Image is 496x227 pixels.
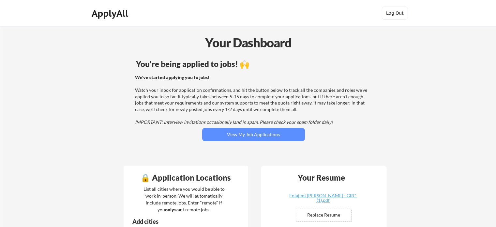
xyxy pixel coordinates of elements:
a: Folajimi [PERSON_NAME] - GRC (1).pdf [284,193,362,203]
button: Log Out [382,7,408,20]
div: Folajimi [PERSON_NAME] - GRC (1).pdf [284,193,362,203]
div: You're being applied to jobs! 🙌 [136,60,371,68]
div: Your Resume [289,174,354,182]
div: Watch your inbox for application confirmations, and hit the button below to track all the compani... [135,74,370,125]
div: 🔒 Application Locations [125,174,247,182]
strong: only [165,207,174,212]
div: Add cities [132,219,232,224]
div: Your Dashboard [1,33,496,52]
div: ApplyAll [92,8,130,19]
strong: We've started applying you to jobs! [135,74,209,80]
div: List all cities where you would be able to work in-person. We will automatically include remote j... [139,186,229,213]
em: IMPORTANT: Interview invitations occasionally land in spam. Please check your spam folder daily! [135,119,333,125]
button: View My Job Applications [202,128,305,141]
